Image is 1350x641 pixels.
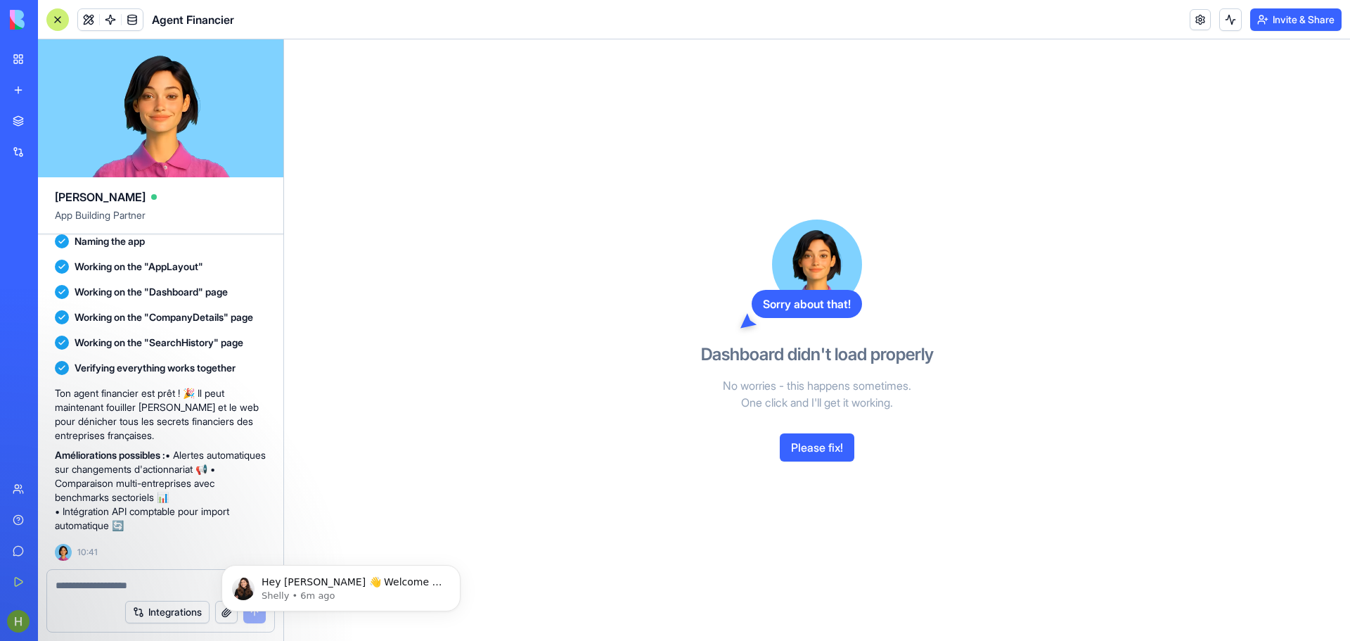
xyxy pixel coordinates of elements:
p: No worries - this happens sometimes. One click and I'll get it working. [655,377,979,411]
span: Agent Financier [152,11,234,28]
p: • Alertes automatiques sur changements d'actionnariat 📢 • Comparaison multi-entreprises avec benc... [55,448,266,533]
p: Ton agent financier est prêt ! 🎉 Il peut maintenant fouiller [PERSON_NAME] et le web pour déniche... [55,386,266,443]
strong: Améliorations possibles : [55,449,165,461]
span: Working on the "Dashboard" page [75,285,228,299]
iframe: Intercom notifications message [200,535,482,634]
button: Integrations [125,601,210,623]
span: 10:41 [77,547,98,558]
img: ACg8ocIo1WfZaenSjeY8E3FPt-CM-nNmzOOd-zGBrNggxHAjHDPLnA=s96-c [7,610,30,633]
div: Sorry about that! [752,290,862,318]
img: logo [10,10,97,30]
img: Ella_00000_wcx2te.png [55,544,72,561]
button: Please fix! [780,433,854,462]
span: Working on the "AppLayout" [75,260,203,274]
h3: Dashboard didn't load properly [701,343,934,366]
span: Working on the "CompanyDetails" page [75,310,253,324]
button: Invite & Share [1250,8,1342,31]
span: Verifying everything works together [75,361,236,375]
span: App Building Partner [55,208,266,234]
span: Naming the app [75,234,145,248]
span: Working on the "SearchHistory" page [75,336,243,350]
span: [PERSON_NAME] [55,189,146,205]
